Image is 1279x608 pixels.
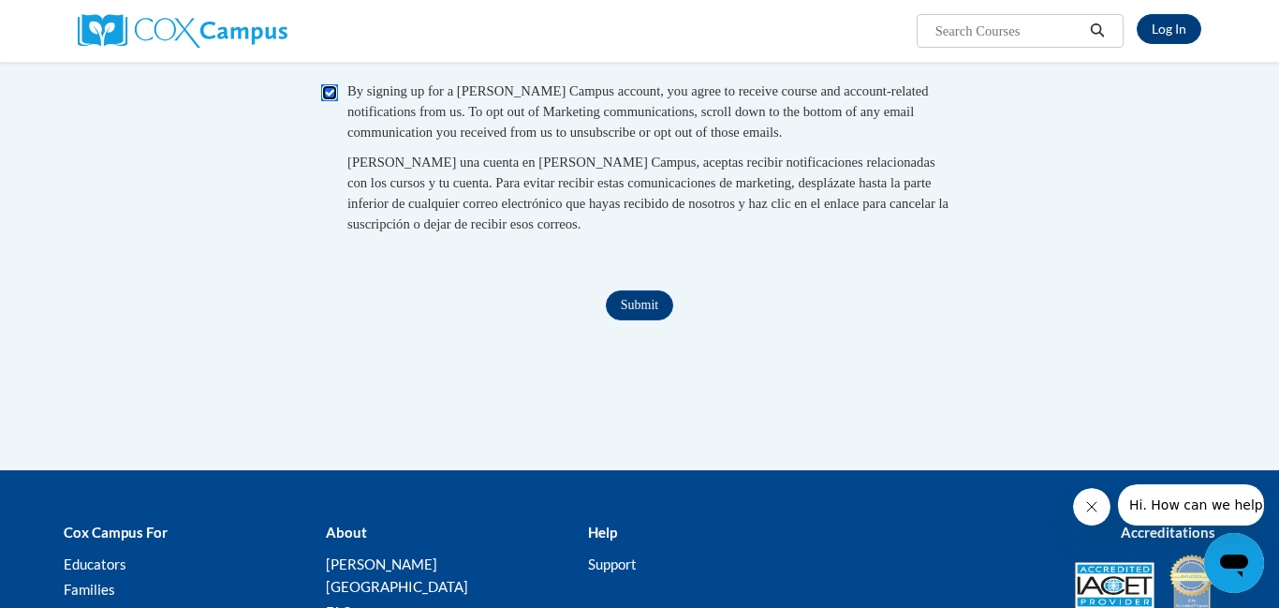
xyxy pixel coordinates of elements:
[326,556,468,595] a: [PERSON_NAME][GEOGRAPHIC_DATA]
[64,581,115,598] a: Families
[1073,488,1110,526] iframe: Close message
[1121,524,1215,541] b: Accreditations
[588,556,637,572] a: Support
[11,13,152,28] span: Hi. How can we help?
[1204,533,1264,593] iframe: Button to launch messaging window
[326,524,367,541] b: About
[588,524,617,541] b: Help
[1137,14,1201,44] a: Log In
[347,83,929,140] span: By signing up for a [PERSON_NAME] Campus account, you agree to receive course and account-related...
[606,290,673,320] input: Submit
[78,14,287,48] img: Cox Campus
[934,20,1083,42] input: Search Courses
[1118,484,1264,526] iframe: Message from company
[1083,20,1111,42] button: Search
[64,556,126,572] a: Educators
[64,524,168,541] b: Cox Campus For
[347,155,948,231] span: [PERSON_NAME] una cuenta en [PERSON_NAME] Campus, aceptas recibir notificaciones relacionadas con...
